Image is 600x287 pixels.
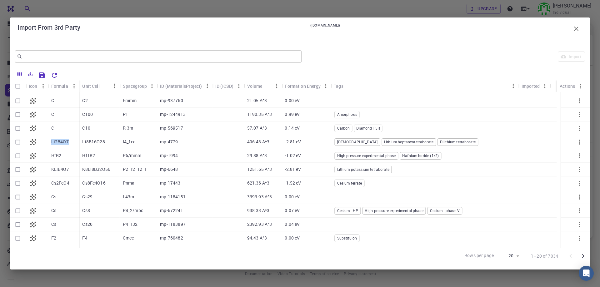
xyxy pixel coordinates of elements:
[51,125,54,131] p: C
[212,80,244,92] div: ID (ICSD)
[51,221,56,227] p: Cs
[285,139,301,145] p: -2.81 eV
[575,81,585,91] button: Menu
[285,80,320,92] div: Formation Energy
[215,80,233,92] div: ID (ICSD)
[244,80,282,92] div: Volume
[82,207,90,214] p: Cs8
[160,152,178,159] p: mp-1994
[247,80,262,92] div: Volume
[335,235,359,241] span: Substituion
[531,253,558,259] p: 1–20 of 7034
[82,235,87,241] p: F4
[464,252,495,260] p: Rows per page:
[518,80,550,92] div: Imported
[247,235,267,241] p: 94.43 A^3
[334,80,343,92] div: Tags
[51,111,54,117] p: C
[123,180,135,186] p: Pnma
[147,81,157,91] button: Menu
[82,152,95,159] p: Hf1B2
[51,180,69,186] p: Cs2FeO4
[157,80,212,92] div: ID (MaterialsProject)
[51,152,62,159] p: HfB2
[335,167,392,172] span: Lithium potassium tetraborate
[272,81,282,91] button: Menu
[82,180,105,186] p: Cs8Fe4O16
[285,152,301,159] p: -1.02 eV
[123,221,138,227] p: P4_132
[557,80,585,92] div: Actions
[335,208,361,213] span: Cesium - HP
[110,81,120,91] button: Menu
[160,139,178,145] p: mp-4779
[247,194,272,200] p: 3393.93 A^3
[14,69,25,79] button: Columns
[331,80,518,92] div: Tags
[82,194,92,200] p: Cs29
[123,166,147,172] p: P2_12_12_1
[247,97,267,104] p: 21.05 A^3
[247,207,270,214] p: 938.33 A^3
[160,166,178,172] p: mp-6648
[25,69,36,79] button: Export
[285,97,300,104] p: 0.00 eV
[79,80,119,92] div: Unit Cell
[382,139,436,145] span: Lithium heptaoxotetraborate
[123,207,143,214] p: P4_2/mbc
[362,208,426,213] span: High pressure experimental phase
[335,153,398,158] span: High pressure experimental phase
[321,81,331,91] button: Menu
[160,111,186,117] p: mp-1244913
[82,80,99,92] div: Unit Cell
[123,111,128,117] p: P1
[354,126,382,131] span: Diamond 15R
[51,166,69,172] p: KLiB4O7
[12,4,35,10] span: Support
[123,152,142,159] p: P6/mmm
[82,125,90,131] p: C10
[160,207,183,214] p: mp-672241
[508,81,518,91] button: Menu
[160,221,186,227] p: mp-1183897
[36,69,48,82] button: Save Explorer Settings
[560,80,575,92] div: Actions
[400,153,441,158] span: Hafnium boride (1/2)
[51,207,56,214] p: Cs
[160,194,186,200] p: mp-1184151
[285,207,300,214] p: 0.07 eV
[247,180,270,186] p: 621.36 A^3
[82,111,93,117] p: C100
[577,250,589,262] button: Go to next page
[82,221,92,227] p: Cs20
[335,139,380,145] span: [DEMOGRAPHIC_DATA]
[29,80,37,92] div: Icon
[247,166,272,172] p: 1251.65 A^3
[285,180,301,186] p: -1.52 eV
[82,97,87,104] p: C2
[51,80,68,92] div: Formula
[51,194,56,200] p: Cs
[247,152,267,159] p: 29.88 A^3
[120,80,157,92] div: Spacegroup
[48,69,61,82] button: Reset Explorer Settings
[123,139,136,145] p: I4_1cd
[335,112,359,117] span: Amorphous
[285,166,301,172] p: -2.81 eV
[160,125,183,131] p: mp-569517
[160,80,202,92] div: ID (MaterialsProject)
[579,266,594,281] div: Open Intercom Messenger
[123,97,137,104] p: Fmmm
[51,139,69,145] p: Li2B4O7
[123,194,134,200] p: I-43m
[522,80,540,92] div: Imported
[82,166,110,172] p: K8Li8B32O56
[497,251,521,260] div: 20
[202,81,212,91] button: Menu
[247,111,272,117] p: 1190.35 A^3
[285,111,300,117] p: 0.99 eV
[26,80,48,92] div: Icon
[285,235,300,241] p: 0.00 eV
[51,97,54,104] p: C
[123,80,147,92] div: Spacegroup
